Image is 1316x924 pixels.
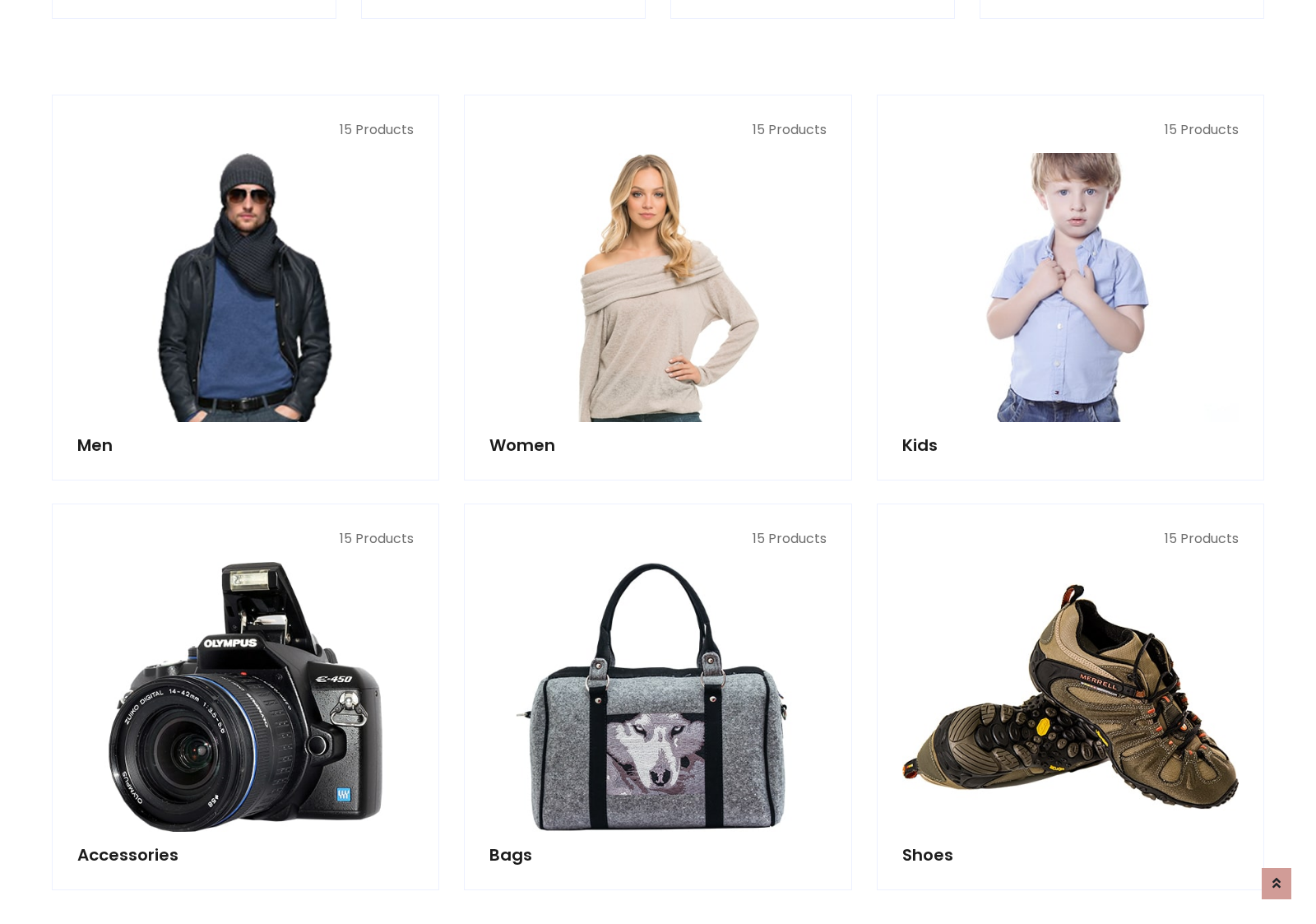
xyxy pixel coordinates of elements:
[902,529,1239,549] p: 15 Products
[489,120,826,140] p: 15 Products
[77,120,414,140] p: 15 Products
[77,435,414,455] h5: Men
[77,529,414,549] p: 15 Products
[902,845,1239,865] h5: Shoes
[489,845,826,865] h5: Bags
[489,435,826,455] h5: Women
[77,845,414,865] h5: Accessories
[489,529,826,549] p: 15 Products
[902,120,1239,140] p: 15 Products
[902,435,1239,455] h5: Kids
